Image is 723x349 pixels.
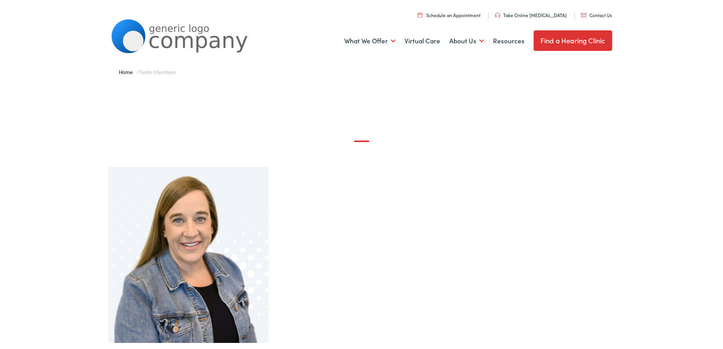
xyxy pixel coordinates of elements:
[418,12,480,18] a: Schedule an Appointment
[581,12,612,18] a: Contact Us
[534,30,612,51] a: Find a Hearing Clinic
[418,13,422,17] img: utility icon
[449,27,484,55] a: About Us
[405,27,440,55] a: Virtual Care
[119,68,137,76] a: Home
[495,12,567,18] a: Take Online [MEDICAL_DATA]
[495,13,500,17] img: utility icon
[344,27,395,55] a: What We Offer
[139,68,176,76] span: Team Members
[581,13,586,17] img: utility icon
[119,68,176,76] span: /
[493,27,525,55] a: Resources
